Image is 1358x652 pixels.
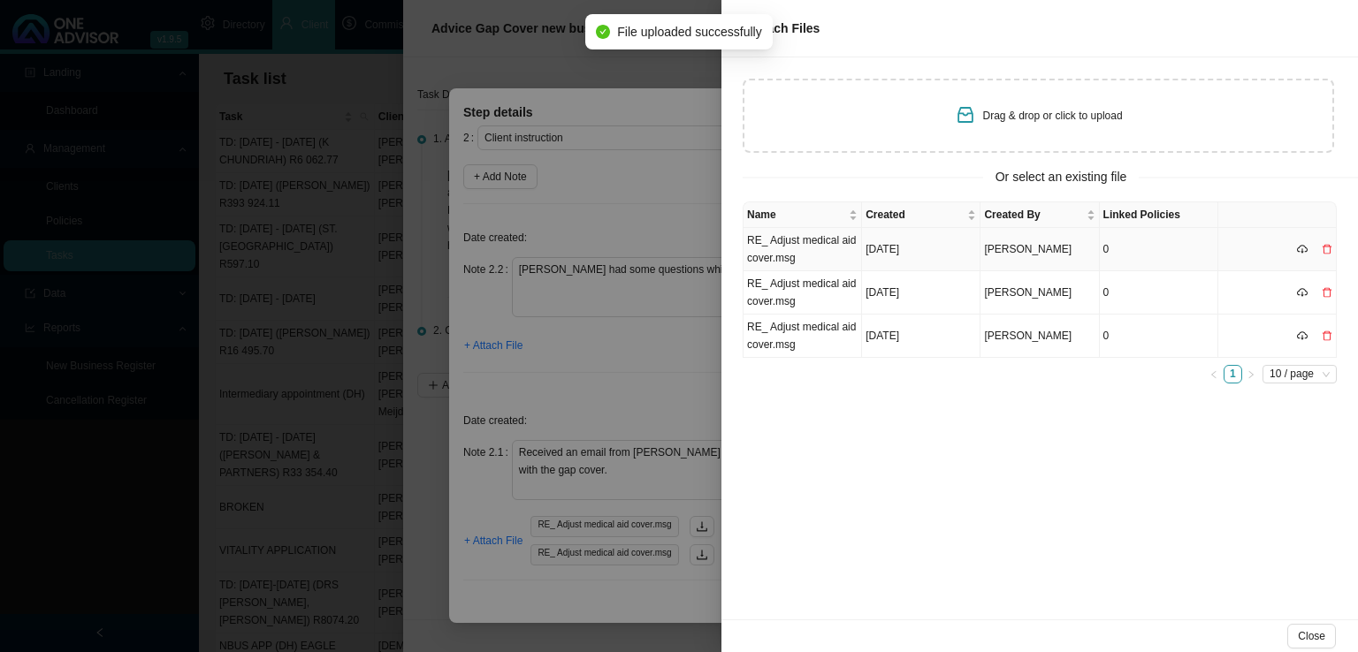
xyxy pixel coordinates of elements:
[866,206,964,224] span: Created
[980,202,1099,228] th: Created By
[1298,627,1325,645] span: Close
[1322,330,1332,341] span: delete
[1242,365,1261,383] li: Next Page
[1263,365,1337,383] div: Page Size
[984,330,1072,342] span: [PERSON_NAME]
[984,206,1082,224] span: Created By
[1270,366,1330,383] span: 10 / page
[1247,370,1255,379] span: right
[617,22,761,42] span: File uploaded successfully
[750,21,820,35] span: Attach Files
[1242,365,1261,383] button: right
[1322,287,1332,298] span: delete
[1224,366,1241,383] a: 1
[1100,202,1218,228] th: Linked Policies
[862,202,980,228] th: Created
[1297,330,1308,341] span: cloud-download
[596,25,610,39] span: check-circle
[747,206,845,224] span: Name
[1322,244,1332,254] span: delete
[1100,228,1218,271] td: 0
[744,271,862,315] td: RE_ Adjust medical aid cover.msg
[984,286,1072,299] span: [PERSON_NAME]
[1100,315,1218,358] td: 0
[955,104,976,125] span: inbox
[1297,244,1308,254] span: cloud-download
[1205,365,1224,383] button: left
[862,271,980,315] td: [DATE]
[1205,365,1224,383] li: Previous Page
[983,167,1140,187] span: Or select an existing file
[983,110,1123,122] span: Drag & drop or click to upload
[1209,370,1218,379] span: left
[744,228,862,271] td: RE_ Adjust medical aid cover.msg
[1287,624,1336,648] button: Close
[1297,287,1308,298] span: cloud-download
[1100,271,1218,315] td: 0
[984,243,1072,255] span: [PERSON_NAME]
[862,315,980,358] td: [DATE]
[1224,365,1242,383] li: 1
[862,228,980,271] td: [DATE]
[744,315,862,358] td: RE_ Adjust medical aid cover.msg
[744,202,862,228] th: Name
